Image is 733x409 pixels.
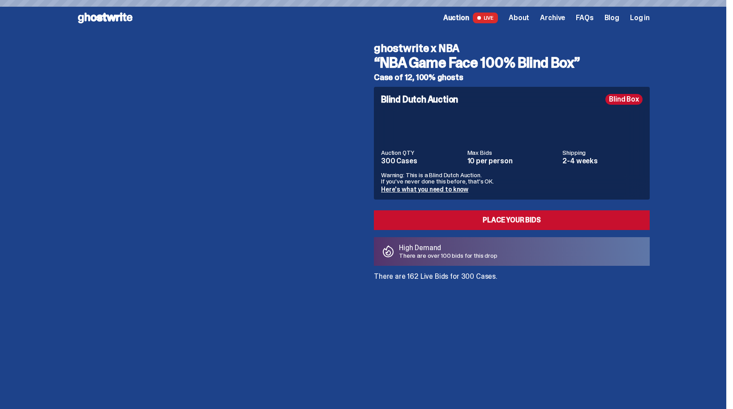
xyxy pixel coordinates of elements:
[467,158,557,165] dd: 10 per person
[381,185,468,193] a: Here's what you need to know
[374,55,650,70] h3: “NBA Game Face 100% Blind Box”
[381,95,458,104] h4: Blind Dutch Auction
[467,149,557,156] dt: Max Bids
[374,273,650,280] p: There are 162 Live Bids for 300 Cases.
[443,14,469,21] span: Auction
[374,43,650,54] h4: ghostwrite x NBA
[473,13,498,23] span: LIVE
[604,14,619,21] a: Blog
[630,14,650,21] a: Log in
[562,149,643,156] dt: Shipping
[381,158,462,165] dd: 300 Cases
[576,14,593,21] a: FAQs
[540,14,565,21] a: Archive
[562,158,643,165] dd: 2-4 weeks
[399,252,497,259] p: There are over 100 bids for this drop
[605,94,643,105] div: Blind Box
[381,149,462,156] dt: Auction QTY
[399,244,497,251] p: High Demand
[443,13,498,23] a: Auction LIVE
[509,14,529,21] a: About
[374,210,650,230] a: Place your Bids
[374,73,650,81] h5: Case of 12, 100% ghosts
[381,172,643,184] p: Warning: This is a Blind Dutch Auction. If you’ve never done this before, that’s OK.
